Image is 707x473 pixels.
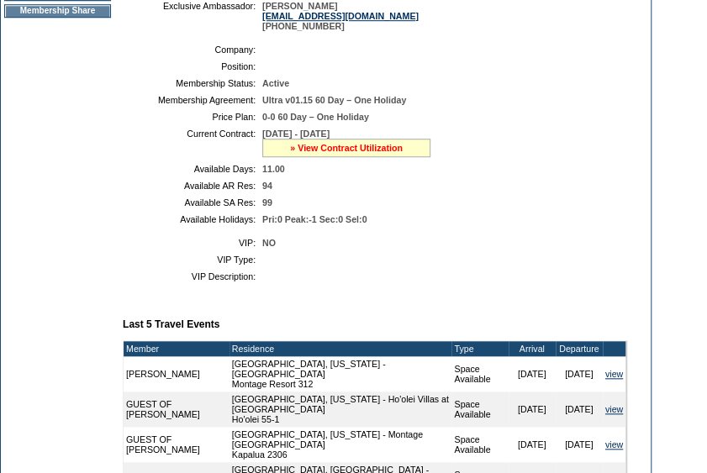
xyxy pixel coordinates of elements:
td: [PERSON_NAME] [124,356,230,392]
a: view [605,404,623,414]
td: Residence [230,341,452,356]
td: Member [124,341,230,356]
span: [PERSON_NAME] [PHONE_NUMBER] [262,1,419,31]
td: Available Holidays: [129,214,256,224]
td: Type [451,341,508,356]
span: 94 [262,181,272,191]
td: GUEST OF [PERSON_NAME] [124,427,230,462]
td: GUEST OF [PERSON_NAME] [124,392,230,427]
td: Price Plan: [129,112,256,122]
b: Last 5 Travel Events [123,318,219,330]
span: 0-0 60 Day – One Holiday [262,112,369,122]
td: [GEOGRAPHIC_DATA], [US_STATE] - [GEOGRAPHIC_DATA] Montage Resort 312 [230,356,452,392]
td: VIP Type: [129,255,256,265]
td: [DATE] [509,427,556,462]
td: [GEOGRAPHIC_DATA], [US_STATE] - Ho'olei Villas at [GEOGRAPHIC_DATA] Ho'olei 55-1 [230,392,452,427]
td: Company: [129,45,256,55]
td: Available SA Res: [129,197,256,208]
td: [DATE] [509,356,556,392]
td: Space Available [451,356,508,392]
td: [DATE] [556,427,603,462]
td: Available AR Res: [129,181,256,191]
span: 11.00 [262,164,285,174]
span: 99 [262,197,272,208]
td: Current Contract: [129,129,256,157]
td: Membership Status: [129,78,256,88]
td: Arrival [509,341,556,356]
td: Available Days: [129,164,256,174]
td: Membership Share [4,4,111,18]
td: VIP Description: [129,271,256,281]
a: view [605,439,623,449]
td: [DATE] [556,392,603,427]
a: » View Contract Utilization [290,143,403,153]
td: Space Available [451,427,508,462]
span: Active [262,78,289,88]
td: Departure [556,341,603,356]
td: [GEOGRAPHIC_DATA], [US_STATE] - Montage [GEOGRAPHIC_DATA] Kapalua 2306 [230,427,452,462]
td: Space Available [451,392,508,427]
span: [DATE] - [DATE] [262,129,330,139]
td: Membership Agreement: [129,95,256,105]
span: NO [262,238,276,248]
td: Exclusive Ambassador: [129,1,256,31]
td: Position: [129,61,256,71]
a: view [605,369,623,379]
td: [DATE] [556,356,603,392]
td: VIP: [129,238,256,248]
span: Ultra v01.15 60 Day – One Holiday [262,95,406,105]
a: [EMAIL_ADDRESS][DOMAIN_NAME] [262,11,419,21]
td: [DATE] [509,392,556,427]
span: Pri:0 Peak:-1 Sec:0 Sel:0 [262,214,367,224]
